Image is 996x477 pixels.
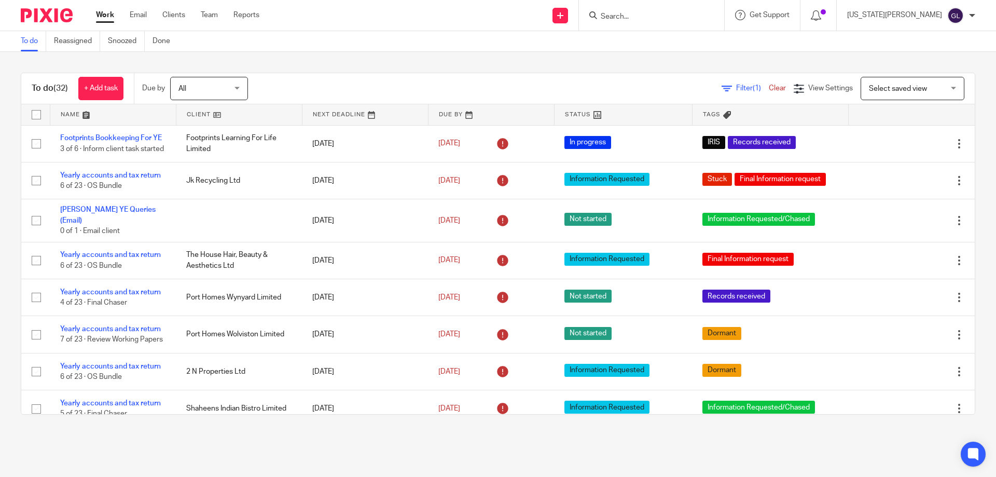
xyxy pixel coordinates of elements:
span: 4 of 23 · Final Chaser [60,299,127,306]
td: Footprints Learning For Life Limited [176,125,302,162]
span: Information Requested/Chased [702,213,815,226]
span: View Settings [808,85,853,92]
a: Team [201,10,218,20]
span: 3 of 6 · Inform client task started [60,145,164,153]
span: Information Requested [564,253,649,266]
span: 6 of 23 · OS Bundle [60,182,122,189]
td: The House Hair, Beauty & Aesthetics Ltd [176,242,302,279]
p: [US_STATE][PERSON_NAME] [847,10,942,20]
a: Clients [162,10,185,20]
a: Reassigned [54,31,100,51]
a: + Add task [78,77,123,100]
a: Email [130,10,147,20]
p: Due by [142,83,165,93]
span: Records received [702,290,770,303]
td: [DATE] [302,242,428,279]
span: [DATE] [438,177,460,184]
span: Not started [564,290,612,303]
img: Pixie [21,8,73,22]
span: [DATE] [438,405,460,412]
span: Tags [703,112,721,117]
td: [DATE] [302,125,428,162]
a: Yearly accounts and tax return [60,363,161,370]
td: [DATE] [302,279,428,316]
span: IRIS [702,136,725,149]
span: [DATE] [438,140,460,147]
td: Jk Recycling Ltd [176,162,302,199]
span: Records received [728,136,796,149]
span: Not started [564,327,612,340]
span: Select saved view [869,85,927,92]
span: 6 of 23 · OS Bundle [60,373,122,380]
span: 0 of 1 · Email client [60,227,120,235]
span: In progress [564,136,611,149]
td: [DATE] [302,162,428,199]
a: Work [96,10,114,20]
td: [DATE] [302,353,428,390]
a: Clear [769,85,786,92]
span: 7 of 23 · Review Working Papers [60,336,163,344]
span: Final Information request [735,173,826,186]
a: Yearly accounts and tax return [60,251,161,258]
span: (1) [753,85,761,92]
span: [DATE] [438,331,460,338]
a: Yearly accounts and tax return [60,172,161,179]
td: [DATE] [302,316,428,353]
td: Port Homes Wolviston Limited [176,316,302,353]
span: [DATE] [438,368,460,375]
span: [DATE] [438,257,460,264]
span: All [178,85,186,92]
td: 2 N Properties Ltd [176,353,302,390]
span: 6 of 23 · OS Bundle [60,262,122,269]
a: Reports [233,10,259,20]
a: Yearly accounts and tax return [60,325,161,333]
span: Stuck [702,173,732,186]
img: svg%3E [947,7,964,24]
a: Snoozed [108,31,145,51]
td: Shaheens Indian Bistro Limited [176,390,302,427]
span: [DATE] [438,217,460,224]
span: [DATE] [438,294,460,301]
a: To do [21,31,46,51]
a: Yearly accounts and tax return [60,289,161,296]
span: Get Support [750,11,790,19]
td: [DATE] [302,199,428,242]
a: [PERSON_NAME] YE Queries (Email) [60,206,156,224]
span: (32) [53,84,68,92]
span: Dormant [702,364,741,377]
span: Information Requested [564,401,649,414]
span: Information Requested [564,173,649,186]
a: Footprints Bookkeeping For YE [60,134,162,142]
td: [DATE] [302,390,428,427]
span: Filter [736,85,769,92]
a: Done [153,31,178,51]
input: Search [600,12,693,22]
span: Not started [564,213,612,226]
span: 5 of 23 · Final Chaser [60,411,127,418]
span: Dormant [702,327,741,340]
span: Information Requested [564,364,649,377]
span: Final Information request [702,253,794,266]
h1: To do [32,83,68,94]
a: Yearly accounts and tax return [60,400,161,407]
td: Port Homes Wynyard Limited [176,279,302,316]
span: Information Requested/Chased [702,401,815,414]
